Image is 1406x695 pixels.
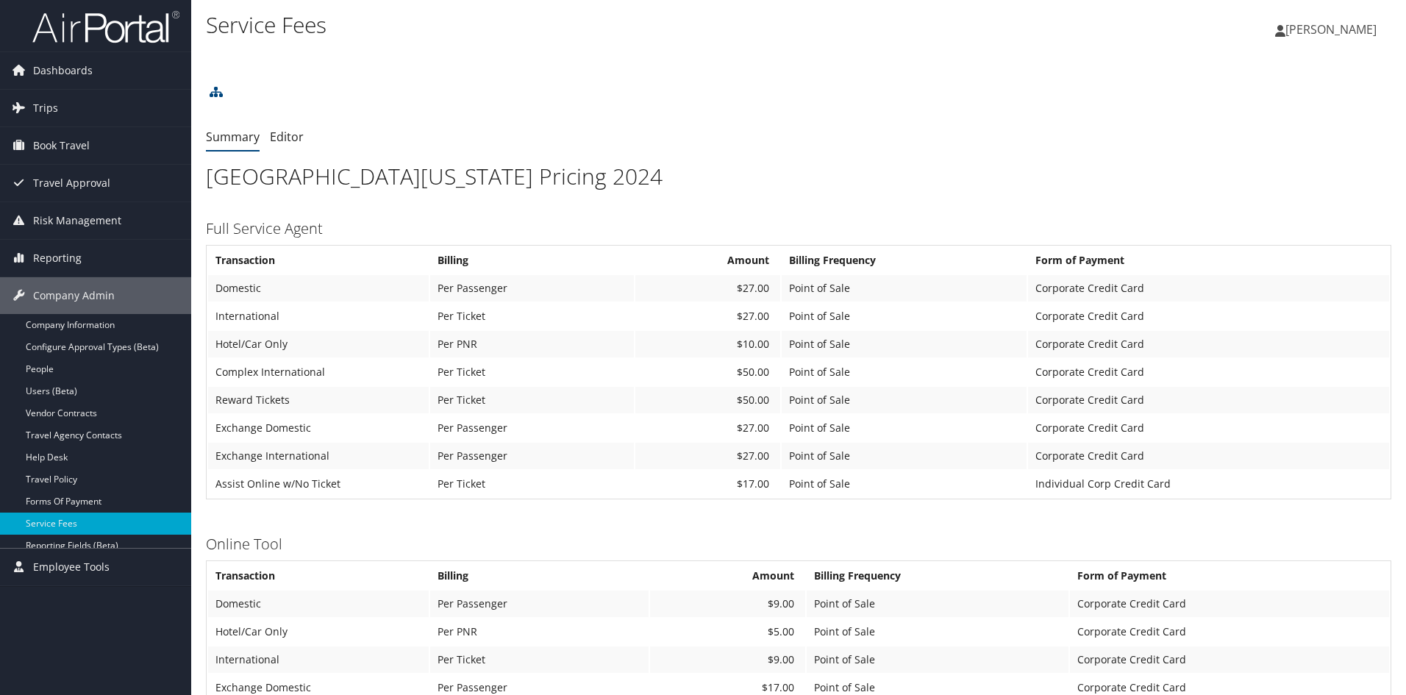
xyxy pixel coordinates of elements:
[430,443,634,469] td: Per Passenger
[1275,7,1391,51] a: [PERSON_NAME]
[208,563,429,589] th: Transaction
[635,359,780,385] td: $50.00
[1028,443,1389,469] td: Corporate Credit Card
[208,331,429,357] td: Hotel/Car Only
[430,331,634,357] td: Per PNR
[782,387,1026,413] td: Point of Sale
[1028,275,1389,302] td: Corporate Credit Card
[430,646,649,673] td: Per Ticket
[206,534,1391,555] h3: Online Tool
[782,415,1026,441] td: Point of Sale
[1028,331,1389,357] td: Corporate Credit Card
[206,129,260,145] a: Summary
[208,303,429,329] td: International
[430,415,634,441] td: Per Passenger
[1028,387,1389,413] td: Corporate Credit Card
[430,303,634,329] td: Per Ticket
[33,549,110,585] span: Employee Tools
[635,471,780,497] td: $17.00
[782,275,1026,302] td: Point of Sale
[635,303,780,329] td: $27.00
[650,619,806,645] td: $5.00
[33,277,115,314] span: Company Admin
[1070,563,1389,589] th: Form of Payment
[33,240,82,277] span: Reporting
[635,415,780,441] td: $27.00
[807,619,1068,645] td: Point of Sale
[430,247,634,274] th: Billing
[635,331,780,357] td: $10.00
[807,563,1068,589] th: Billing Frequency
[1028,471,1389,497] td: Individual Corp Credit Card
[430,359,634,385] td: Per Ticket
[206,10,996,40] h1: Service Fees
[1028,247,1389,274] th: Form of Payment
[208,247,429,274] th: Transaction
[430,591,649,617] td: Per Passenger
[635,443,780,469] td: $27.00
[208,646,429,673] td: International
[33,165,110,202] span: Travel Approval
[208,619,429,645] td: Hotel/Car Only
[782,443,1026,469] td: Point of Sale
[650,591,806,617] td: $9.00
[782,303,1026,329] td: Point of Sale
[1070,619,1389,645] td: Corporate Credit Card
[208,387,429,413] td: Reward Tickets
[1028,303,1389,329] td: Corporate Credit Card
[430,471,634,497] td: Per Ticket
[782,359,1026,385] td: Point of Sale
[208,359,429,385] td: Complex International
[1028,415,1389,441] td: Corporate Credit Card
[650,563,806,589] th: Amount
[33,90,58,126] span: Trips
[782,247,1026,274] th: Billing Frequency
[635,247,780,274] th: Amount
[32,10,179,44] img: airportal-logo.png
[33,202,121,239] span: Risk Management
[206,218,1391,239] h3: Full Service Agent
[206,161,1391,192] h1: [GEOGRAPHIC_DATA][US_STATE] Pricing 2024
[635,275,780,302] td: $27.00
[430,619,649,645] td: Per PNR
[1028,359,1389,385] td: Corporate Credit Card
[1070,646,1389,673] td: Corporate Credit Card
[270,129,304,145] a: Editor
[782,331,1026,357] td: Point of Sale
[430,563,649,589] th: Billing
[33,52,93,89] span: Dashboards
[650,646,806,673] td: $9.00
[208,443,429,469] td: Exchange International
[208,471,429,497] td: Assist Online w/No Ticket
[430,387,634,413] td: Per Ticket
[782,471,1026,497] td: Point of Sale
[430,275,634,302] td: Per Passenger
[208,275,429,302] td: Domestic
[1070,591,1389,617] td: Corporate Credit Card
[807,591,1068,617] td: Point of Sale
[1285,21,1377,38] span: [PERSON_NAME]
[208,415,429,441] td: Exchange Domestic
[635,387,780,413] td: $50.00
[208,591,429,617] td: Domestic
[807,646,1068,673] td: Point of Sale
[33,127,90,164] span: Book Travel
